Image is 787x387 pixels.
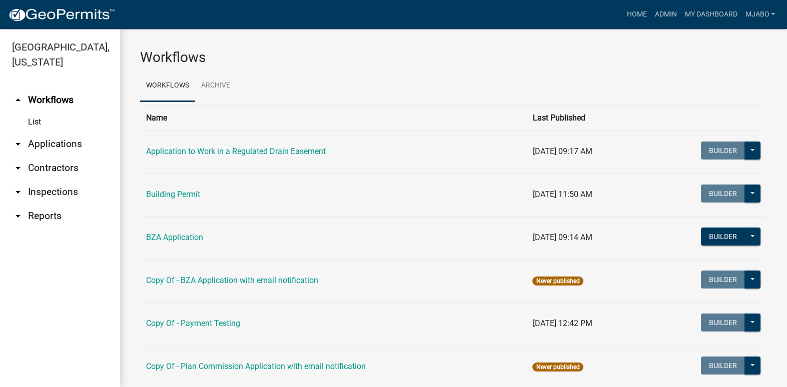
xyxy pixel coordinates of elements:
th: Last Published [526,105,646,130]
a: Workflows [140,70,195,102]
button: Builder [701,313,745,331]
a: Copy Of - BZA Application with email notification [146,275,318,285]
button: Builder [701,356,745,374]
a: Application to Work in a Regulated Drain Easement [146,146,326,156]
a: Building Permit [146,189,200,199]
a: Admin [650,5,680,24]
a: mjabo [741,5,779,24]
button: Builder [701,141,745,159]
a: Archive [195,70,236,102]
a: My Dashboard [680,5,741,24]
a: Copy Of - Payment Testing [146,318,240,328]
a: Home [622,5,650,24]
a: BZA Application [146,232,203,242]
i: arrow_drop_down [12,186,24,198]
span: Never published [532,362,583,371]
button: Builder [701,270,745,288]
span: Never published [532,276,583,285]
i: arrow_drop_up [12,94,24,106]
button: Builder [701,227,745,245]
span: [DATE] 12:42 PM [532,318,592,328]
span: [DATE] 09:17 AM [532,146,592,156]
button: Builder [701,184,745,202]
span: [DATE] 11:50 AM [532,189,592,199]
i: arrow_drop_down [12,210,24,222]
th: Name [140,105,526,130]
h3: Workflows [140,49,767,66]
i: arrow_drop_down [12,138,24,150]
span: [DATE] 09:14 AM [532,232,592,242]
i: arrow_drop_down [12,162,24,174]
a: Copy Of - Plan Commission Application with email notification [146,361,366,371]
